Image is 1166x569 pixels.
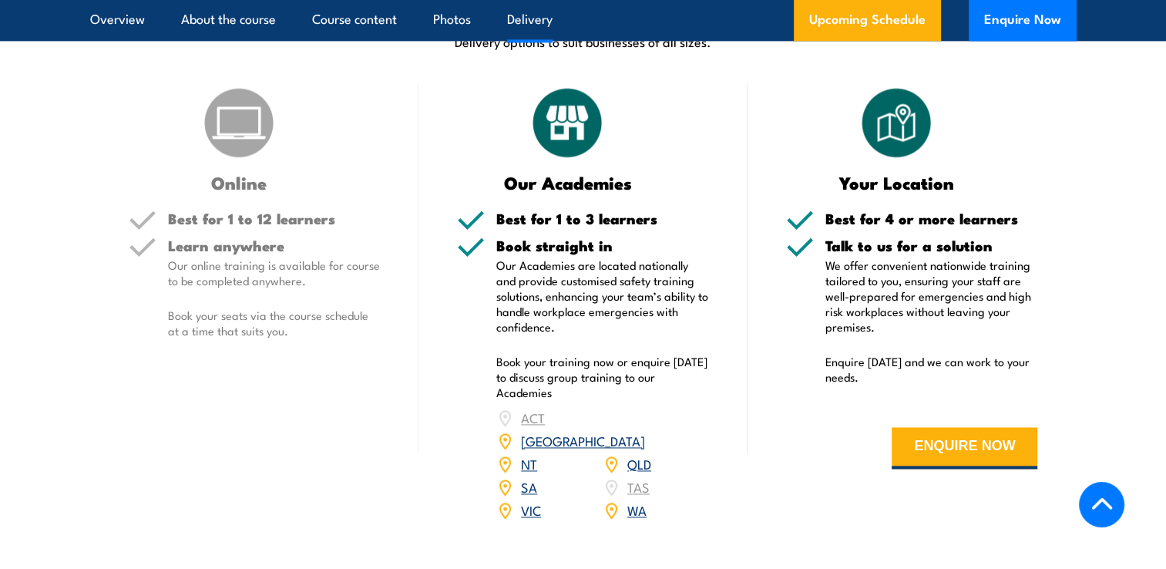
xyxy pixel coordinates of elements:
h3: Your Location [786,173,1007,191]
h3: Online [129,173,350,191]
h3: Our Academies [457,173,678,191]
a: SA [521,477,537,496]
p: Our Academies are located nationally and provide customised safety training solutions, enhancing ... [496,258,709,335]
p: Enquire [DATE] and we can work to your needs. [825,354,1038,385]
a: QLD [627,454,651,473]
h5: Best for 4 or more learners [825,211,1038,226]
a: [GEOGRAPHIC_DATA] [521,431,645,449]
h5: Best for 1 to 3 learners [496,211,709,226]
h5: Book straight in [496,238,709,253]
p: We offer convenient nationwide training tailored to you, ensuring your staff are well-prepared fo... [825,258,1038,335]
h5: Learn anywhere [168,238,381,253]
p: Book your training now or enquire [DATE] to discuss group training to our Academies [496,354,709,400]
h5: Best for 1 to 12 learners [168,211,381,226]
a: NT [521,454,537,473]
p: Book your seats via the course schedule at a time that suits you. [168,308,381,338]
a: VIC [521,500,541,519]
p: Our online training is available for course to be completed anywhere. [168,258,381,288]
h5: Talk to us for a solution [825,238,1038,253]
a: WA [627,500,647,519]
button: ENQUIRE NOW [892,427,1037,469]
